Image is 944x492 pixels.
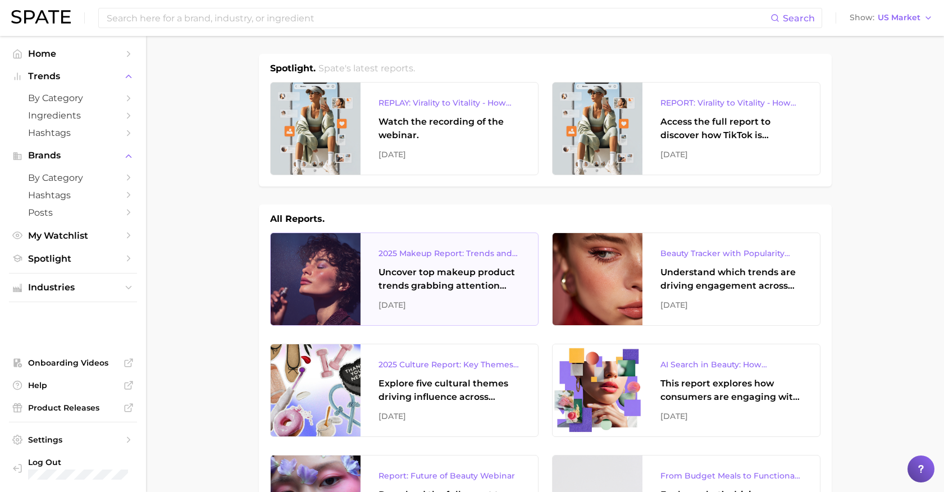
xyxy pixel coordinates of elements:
[28,127,118,138] span: Hashtags
[9,124,137,142] a: Hashtags
[660,298,802,312] div: [DATE]
[660,148,802,161] div: [DATE]
[783,13,815,24] span: Search
[270,233,539,326] a: 2025 Makeup Report: Trends and Brands to WatchUncover top makeup product trends grabbing attentio...
[660,469,802,482] div: From Budget Meals to Functional Snacks: Food & Beverage Trends Shaping Consumer Behavior This Sch...
[660,247,802,260] div: Beauty Tracker with Popularity Index
[11,10,71,24] img: SPATE
[9,204,137,221] a: Posts
[28,71,118,81] span: Trends
[270,344,539,437] a: 2025 Culture Report: Key Themes That Are Shaping Consumer DemandExplore five cultural themes driv...
[28,151,118,161] span: Brands
[378,377,520,404] div: Explore five cultural themes driving influence across beauty, food, and pop culture.
[9,107,137,124] a: Ingredients
[270,62,316,75] h1: Spotlight.
[28,358,118,368] span: Onboarding Videos
[9,431,137,448] a: Settings
[9,454,137,483] a: Log out. Currently logged in with e-mail sarah@cobigelow.com.
[552,82,820,175] a: REPORT: Virality to Vitality - How TikTok is Driving Wellness DiscoveryAccess the full report to ...
[9,186,137,204] a: Hashtags
[660,266,802,293] div: Understand which trends are driving engagement across platforms in the skin, hair, makeup, and fr...
[106,8,770,28] input: Search here for a brand, industry, or ingredient
[28,230,118,241] span: My Watchlist
[878,15,920,21] span: US Market
[28,283,118,293] span: Industries
[660,115,802,142] div: Access the full report to discover how TikTok is reshaping the wellness landscape, from product d...
[378,266,520,293] div: Uncover top makeup product trends grabbing attention across eye, lip, and face makeup, and the br...
[378,148,520,161] div: [DATE]
[9,227,137,244] a: My Watchlist
[9,279,137,296] button: Industries
[28,380,118,390] span: Help
[552,233,820,326] a: Beauty Tracker with Popularity IndexUnderstand which trends are driving engagement across platfor...
[847,11,936,25] button: ShowUS Market
[660,409,802,423] div: [DATE]
[28,435,118,445] span: Settings
[9,169,137,186] a: by Category
[28,93,118,103] span: by Category
[28,172,118,183] span: by Category
[660,377,802,404] div: This report explores how consumers are engaging with AI-powered search tools — and what it means ...
[28,457,128,467] span: Log Out
[378,358,520,371] div: 2025 Culture Report: Key Themes That Are Shaping Consumer Demand
[9,250,137,267] a: Spotlight
[660,96,802,110] div: REPORT: Virality to Vitality - How TikTok is Driving Wellness Discovery
[552,344,820,437] a: AI Search in Beauty: How Consumers Are Using ChatGPT vs. Google SearchThis report explores how co...
[28,207,118,218] span: Posts
[378,298,520,312] div: [DATE]
[318,62,415,75] h2: Spate's latest reports.
[378,247,520,260] div: 2025 Makeup Report: Trends and Brands to Watch
[28,253,118,264] span: Spotlight
[9,147,137,164] button: Brands
[378,96,520,110] div: REPLAY: Virality to Vitality - How TikTok is Driving Wellness Discovery
[9,377,137,394] a: Help
[9,45,137,62] a: Home
[378,115,520,142] div: Watch the recording of the webinar.
[9,68,137,85] button: Trends
[378,409,520,423] div: [DATE]
[378,469,520,482] div: Report: Future of Beauty Webinar
[9,399,137,416] a: Product Releases
[28,110,118,121] span: Ingredients
[28,403,118,413] span: Product Releases
[28,48,118,59] span: Home
[28,190,118,201] span: Hashtags
[270,212,325,226] h1: All Reports.
[9,354,137,371] a: Onboarding Videos
[660,358,802,371] div: AI Search in Beauty: How Consumers Are Using ChatGPT vs. Google Search
[850,15,874,21] span: Show
[9,89,137,107] a: by Category
[270,82,539,175] a: REPLAY: Virality to Vitality - How TikTok is Driving Wellness DiscoveryWatch the recording of the...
